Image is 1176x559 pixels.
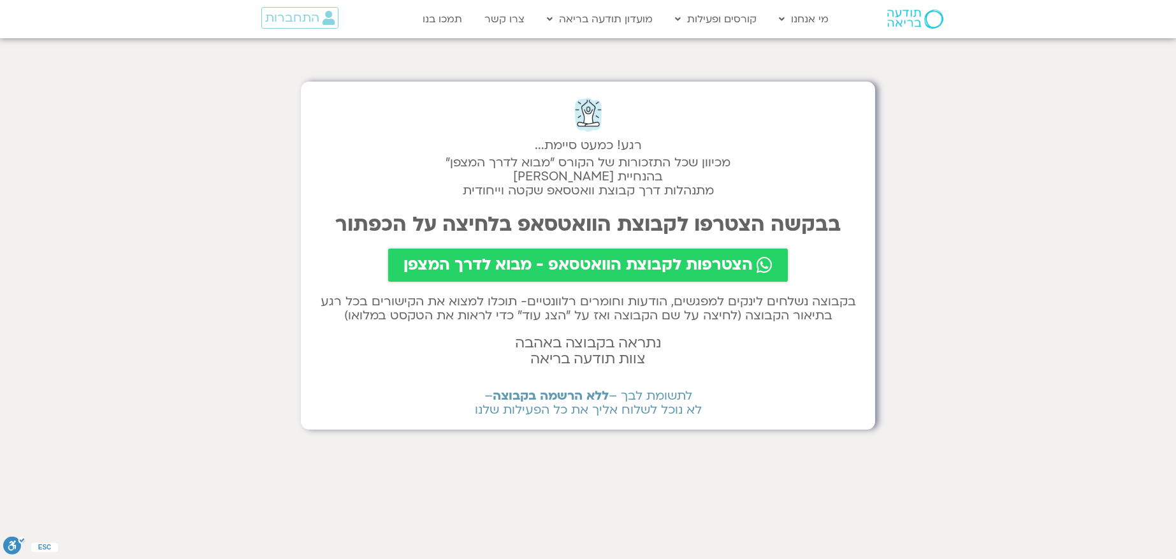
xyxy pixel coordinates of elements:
a: מועדון תודעה בריאה [541,7,659,31]
h2: מכיוון שכל התזכורות של הקורס "מבוא לדרך המצפן" בהנחיית [PERSON_NAME] מתנהלות דרך קבוצת וואטסאפ שק... [314,156,862,198]
a: תמכו בנו [416,7,468,31]
h2: רגע! כמעט סיימת... [314,145,862,146]
h2: בבקשה הצטרפו לקבוצת הוואטסאפ בלחיצה על הכפתור [314,213,862,236]
h2: לתשומת לבך – – לא נוכל לשלוח אליך את כל הפעילות שלנו [314,389,862,417]
span: התחברות [265,11,319,25]
span: הצטרפות לקבוצת הוואטסאפ - מבוא לדרך המצפן [403,256,753,274]
a: הצטרפות לקבוצת הוואטסאפ - מבוא לדרך המצפן [388,249,788,282]
b: ללא הרשמה בקבוצה [493,388,609,404]
h2: בקבוצה נשלחים לינקים למפגשים, הודעות וחומרים רלוונטיים- תוכלו למצוא את הקישורים בכל רגע בתיאור הק... [314,294,862,323]
a: התחברות [261,7,338,29]
h2: נתראה בקבוצה באהבה צוות תודעה בריאה [314,335,862,367]
a: מי אנחנו [773,7,835,31]
a: קורסים ופעילות [669,7,763,31]
a: צרו קשר [478,7,531,31]
img: תודעה בריאה [887,10,943,29]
